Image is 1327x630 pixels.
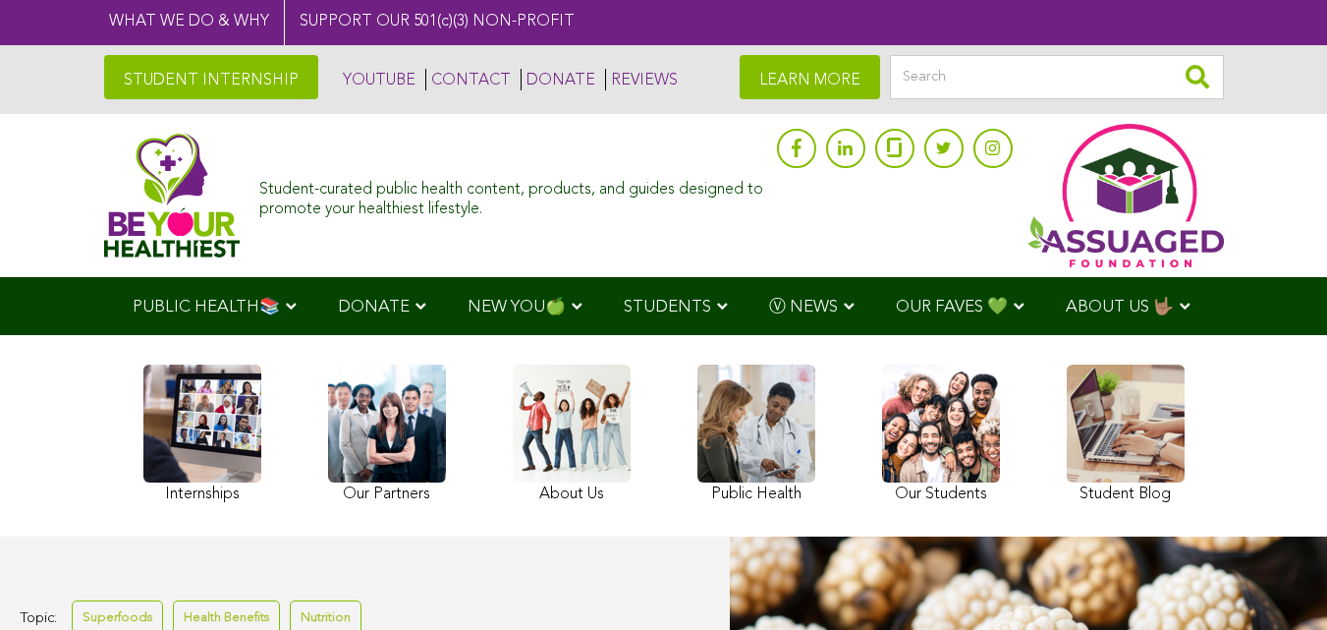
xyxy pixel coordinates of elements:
a: DONATE [521,69,595,90]
span: OUR FAVES 💚 [896,299,1008,315]
a: STUDENT INTERNSHIP [104,55,318,99]
span: NEW YOU🍏 [468,299,566,315]
div: Navigation Menu [104,277,1224,335]
span: PUBLIC HEALTH📚 [133,299,280,315]
img: Assuaged [104,133,241,258]
iframe: Chat Widget [1229,536,1327,630]
span: Ⓥ NEWS [769,299,838,315]
a: CONTACT [425,69,511,90]
a: LEARN MORE [740,55,880,99]
a: REVIEWS [605,69,678,90]
span: DONATE [338,299,410,315]
input: Search [890,55,1224,99]
span: STUDENTS [624,299,711,315]
img: Assuaged App [1027,124,1224,267]
span: ABOUT US 🤟🏽 [1066,299,1174,315]
img: glassdoor [887,138,901,157]
a: YOUTUBE [338,69,415,90]
div: Student-curated public health content, products, and guides designed to promote your healthiest l... [259,171,766,218]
